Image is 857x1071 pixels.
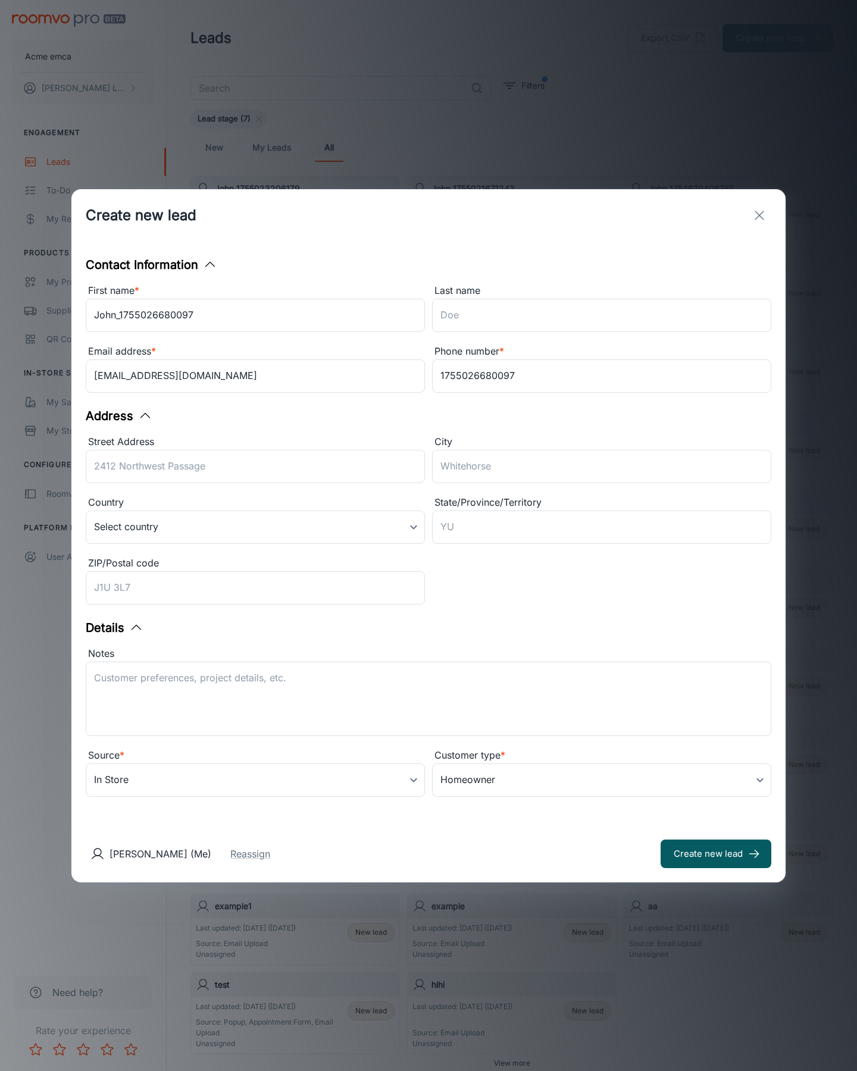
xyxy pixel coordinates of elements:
[86,299,425,332] input: John
[86,571,425,605] input: J1U 3L7
[86,556,425,571] div: ZIP/Postal code
[86,619,143,637] button: Details
[86,359,425,393] input: myname@example.com
[86,407,152,425] button: Address
[86,495,425,511] div: Country
[86,256,217,274] button: Contact Information
[432,359,771,393] input: +1 439-123-4567
[86,434,425,450] div: Street Address
[432,495,771,511] div: State/Province/Territory
[432,283,771,299] div: Last name
[110,847,211,861] p: [PERSON_NAME] (Me)
[86,344,425,359] div: Email address
[86,283,425,299] div: First name
[432,434,771,450] div: City
[86,450,425,483] input: 2412 Northwest Passage
[432,450,771,483] input: Whitehorse
[432,748,771,763] div: Customer type
[230,847,270,861] button: Reassign
[86,646,771,662] div: Notes
[432,344,771,359] div: Phone number
[86,511,425,544] div: Select country
[86,205,196,226] h1: Create new lead
[86,748,425,763] div: Source
[432,299,771,332] input: Doe
[661,840,771,868] button: Create new lead
[432,763,771,797] div: Homeowner
[747,203,771,227] button: exit
[432,511,771,544] input: YU
[86,763,425,797] div: In Store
